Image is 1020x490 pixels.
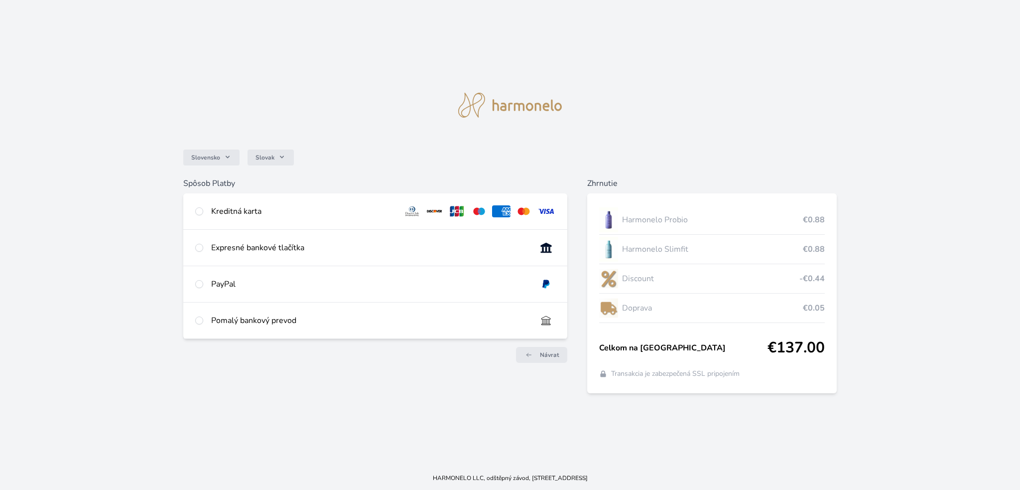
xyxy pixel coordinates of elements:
[470,205,489,217] img: maestro.svg
[537,242,555,254] img: onlineBanking_SK.svg
[211,315,529,327] div: Pomalý bankový prevod
[767,339,825,357] span: €137.00
[622,273,799,285] span: Discount
[492,205,510,217] img: amex.svg
[183,150,240,165] button: Slovensko
[255,154,274,162] span: Slovak
[403,205,421,217] img: diners.svg
[622,214,803,226] span: Harmonelo Probio
[537,315,555,327] img: bankTransfer_IBAN.svg
[599,237,618,262] img: SLIMFIT_se_stinem_x-lo.jpg
[599,266,618,291] img: discount-lo.png
[191,154,220,162] span: Slovensko
[611,369,740,379] span: Transakcia je zabezpečená SSL pripojením
[803,302,825,314] span: €0.05
[599,207,618,232] img: CLEAN_PROBIO_se_stinem_x-lo.jpg
[537,278,555,290] img: paypal.svg
[587,177,837,189] h6: Zhrnutie
[599,342,767,354] span: Celkom na [GEOGRAPHIC_DATA]
[803,214,825,226] span: €0.88
[516,347,567,363] a: Návrat
[458,93,562,118] img: logo.svg
[540,351,559,359] span: Návrat
[514,205,533,217] img: mc.svg
[537,205,555,217] img: visa.svg
[622,243,803,255] span: Harmonelo Slimfit
[803,243,825,255] span: €0.88
[248,150,294,165] button: Slovak
[448,205,466,217] img: jcb.svg
[211,205,395,217] div: Kreditná karta
[599,296,618,321] img: delivery-lo.png
[211,242,529,254] div: Expresné bankové tlačítka
[211,278,529,290] div: PayPal
[799,273,825,285] span: -€0.44
[183,177,567,189] h6: Spôsob Platby
[425,205,444,217] img: discover.svg
[622,302,803,314] span: Doprava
